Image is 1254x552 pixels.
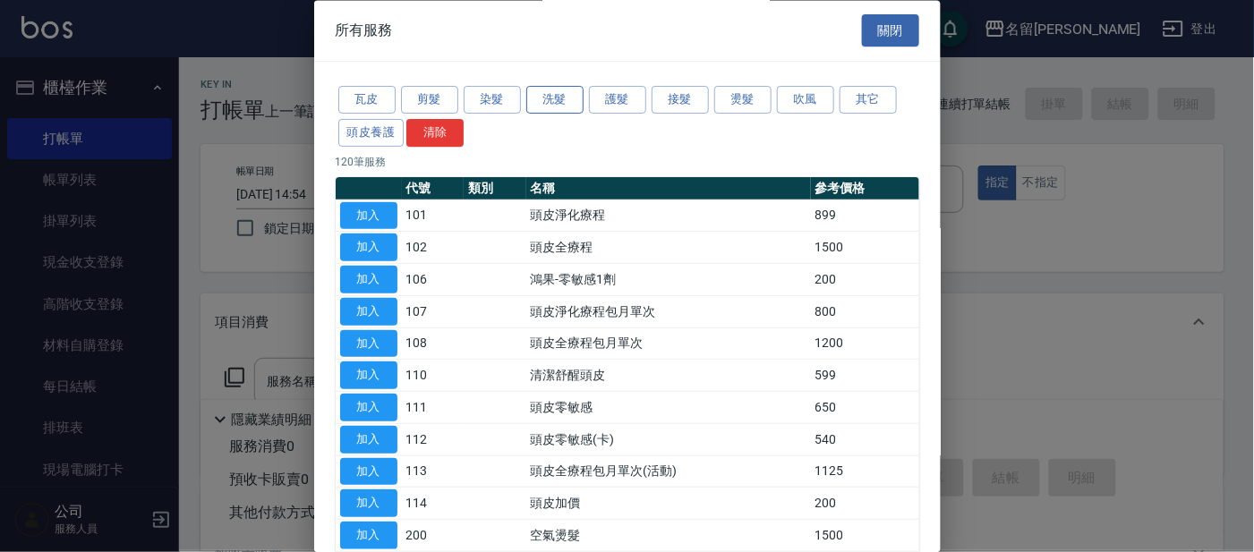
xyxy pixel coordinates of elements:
[340,234,397,262] button: 加入
[340,362,397,390] button: 加入
[526,296,811,328] td: 頭皮淨化療程包月單次
[526,328,811,361] td: 頭皮全療程包月單次
[526,87,584,115] button: 洗髮
[811,177,919,200] th: 參考價格
[402,360,465,392] td: 110
[340,267,397,294] button: 加入
[340,330,397,358] button: 加入
[402,200,465,233] td: 101
[589,87,646,115] button: 護髮
[338,119,405,147] button: 頭皮養護
[811,488,919,520] td: 200
[526,264,811,296] td: 鴻果-零敏感1劑
[402,232,465,264] td: 102
[811,456,919,488] td: 1125
[811,520,919,552] td: 1500
[862,14,919,47] button: 關閉
[340,202,397,230] button: 加入
[526,232,811,264] td: 頭皮全療程
[340,395,397,422] button: 加入
[340,426,397,454] button: 加入
[811,232,919,264] td: 1500
[811,296,919,328] td: 800
[652,87,709,115] button: 接髮
[402,392,465,424] td: 111
[464,177,526,200] th: 類別
[714,87,772,115] button: 燙髮
[340,298,397,326] button: 加入
[402,520,465,552] td: 200
[811,328,919,361] td: 1200
[402,264,465,296] td: 106
[336,154,919,170] p: 120 筆服務
[811,264,919,296] td: 200
[526,520,811,552] td: 空氣燙髮
[526,177,811,200] th: 名稱
[402,177,465,200] th: 代號
[402,424,465,456] td: 112
[811,200,919,233] td: 899
[811,360,919,392] td: 599
[402,328,465,361] td: 108
[340,490,397,518] button: 加入
[526,392,811,424] td: 頭皮零敏感
[526,456,811,488] td: 頭皮全療程包月單次(活動)
[464,87,521,115] button: 染髮
[840,87,897,115] button: 其它
[402,488,465,520] td: 114
[401,87,458,115] button: 剪髮
[526,200,811,233] td: 頭皮淨化療程
[402,296,465,328] td: 107
[526,488,811,520] td: 頭皮加價
[811,424,919,456] td: 540
[402,456,465,488] td: 113
[811,392,919,424] td: 650
[526,360,811,392] td: 清潔舒醒頭皮
[340,522,397,550] button: 加入
[338,87,396,115] button: 瓦皮
[340,458,397,486] button: 加入
[406,119,464,147] button: 清除
[336,21,393,39] span: 所有服務
[526,424,811,456] td: 頭皮零敏感(卡)
[777,87,834,115] button: 吹風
